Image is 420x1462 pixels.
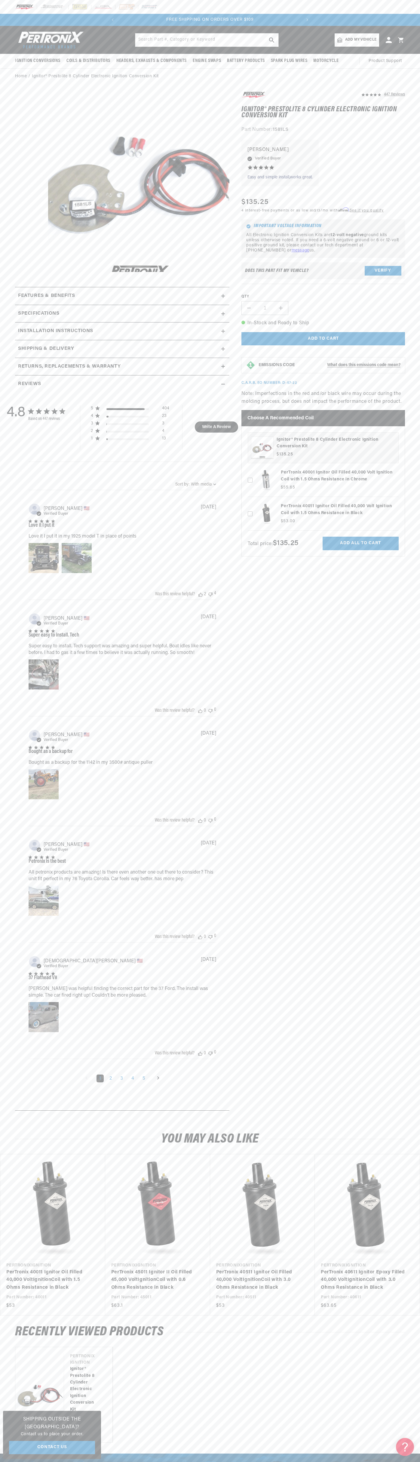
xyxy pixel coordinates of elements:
div: Part Number: [241,126,405,134]
a: Goto Page 4 [129,1075,137,1082]
a: Goto previous page [81,1074,92,1083]
button: Add to cart [241,332,405,346]
div: 23 [162,413,167,421]
span: Engine Swaps [193,58,221,64]
span: $13 [314,209,320,212]
div: [DATE] [201,615,216,619]
div: 37 Flathead V8 [29,975,57,981]
summary: Headers, Exhausts & Components [113,54,190,68]
div: 0 [214,817,216,823]
div: Was this review helpful? [155,708,195,713]
strong: What does this emissions code mean? [327,363,400,367]
h2: RECENTLY VIEWED PRODUCTS [15,1326,405,1338]
a: PerTronix 40011 Ignitor Oil Filled 40,000 Volt Ignition Coil with 1.5 Ohms Resistance in Black [6,1269,93,1292]
div: 4 star by 23 reviews [91,413,169,421]
summary: Features & Benefits [15,287,229,305]
div: Bought as a backup for [29,749,73,754]
div: 5 star rating out of 5 stars [29,972,57,975]
summary: Ignition Conversions [15,54,63,68]
div: 0 [214,933,216,939]
button: Translation missing: en.sections.announcements.previous_announcement [107,14,119,26]
div: 5 star rating out of 5 stars [29,856,66,859]
div: 4.8 [7,405,25,421]
h2: Reviews [18,380,41,388]
span: Ignition Conversions [15,58,60,64]
p: [PERSON_NAME] [247,146,313,154]
button: Sort by:With media [175,482,216,487]
ul: Slider [15,1347,405,1443]
p: C.A.R.B. EO Number: D-57-22 [241,381,297,386]
span: John G. [44,732,90,737]
span: Headers, Exhausts & Components [116,58,187,64]
span: Battery Products [227,58,265,64]
div: 0 [214,1050,216,1056]
summary: Installation instructions [15,322,229,340]
media-gallery: Gallery Viewer [15,91,229,275]
div: 2 [204,592,206,597]
a: PerTronix 45011 Ignitor II Oil Filled 45,000 VoltIgnitionCoil with 0.6 Ohms Resistance in Black [111,1269,198,1292]
div: 3 [91,421,94,426]
button: Verify [365,266,401,276]
div: 3 star by 3 reviews [91,421,169,428]
summary: Shipping & Delivery [15,340,229,358]
div: Does This part fit My vehicle? [245,268,308,273]
div: Was this review helpful? [155,818,195,823]
span: $135.25 [241,197,268,208]
div: 0 [204,934,206,939]
button: EMISSIONS CODEWhat does this emissions code mean? [259,362,400,368]
summary: Reviews [15,375,229,393]
div: Based on 447 reviews [28,417,65,421]
span: Verified Buyer [255,155,281,162]
a: Ignitor® Prestolite 8 Cylinder Electronic Ignition Conversion Kit [70,1366,101,1413]
input: Search Part #, Category or Keyword [135,33,278,47]
span: Verified Buyer [44,964,68,968]
div: 5 star rating out of 5 stars [29,746,73,749]
a: Add my vehicle [335,33,379,47]
div: Vote down [208,1050,213,1056]
div: 5 [91,406,94,411]
div: customer reviews [18,393,226,1106]
h2: Features & Benefits [18,292,75,300]
div: 5 star rating out of 5 stars [29,520,55,523]
span: Spark Plug Wires [271,58,308,64]
div: 4 [214,591,216,597]
span: Motorcycle [313,58,339,64]
p: Contact us to place your order. [9,1431,95,1438]
a: PerTronix 40511 Ignitor Oil Filled 40,000 VoltIgnitionCoil with 3.0 Ohms Resistance in Black [216,1269,303,1292]
div: Vote up [198,708,202,713]
div: 4 [91,413,94,419]
div: Video of Review by christian s. on May 13, 23 number 1 [29,1002,59,1032]
span: Product Support [369,58,402,64]
span: Add my vehicle [345,37,376,43]
summary: Spark Plug Wires [268,54,311,68]
div: 2 star by 4 reviews [91,428,169,436]
h1: Ignitor® Prestolite 8 Cylinder Electronic Ignition Conversion Kit [241,106,405,119]
div: Vote down [208,707,213,713]
h2: Installation instructions [18,327,93,335]
summary: Battery Products [224,54,268,68]
div: Image of Review by roy l. on February 17, 24 number 2 [62,543,92,573]
div: [DATE] [201,841,216,846]
h2: Returns, Replacements & Warranty [18,363,121,371]
strong: $135.25 [273,540,299,547]
span: Joseph C. [44,615,90,621]
div: 1 star by 13 reviews [91,436,169,443]
div: [DATE] [201,731,216,736]
span: Avo B. [44,841,90,847]
div: Vote up [198,1051,202,1056]
a: message [292,248,309,253]
span: Affirm [338,207,349,212]
span: $135.25 [277,451,293,458]
div: 5 star by 404 reviews [91,406,169,413]
a: Ignitor® Prestolite 8 Cylinder Electronic Ignition Conversion Kit [32,73,159,80]
div: Vote up [198,818,202,823]
div: 13 [162,436,166,443]
p: All Electronic Ignition Conversion Kits are ground kits unless otherwise noted. If you need a 6-v... [246,233,400,253]
a: Page 1 [97,1075,104,1082]
strong: 1581LS [273,127,289,132]
div: 404 [162,406,169,413]
a: Goto Page 2 [107,1075,115,1082]
div: Was this review helpful? [155,592,195,597]
div: 0 [204,818,206,823]
a: Contact Us [9,1441,95,1454]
